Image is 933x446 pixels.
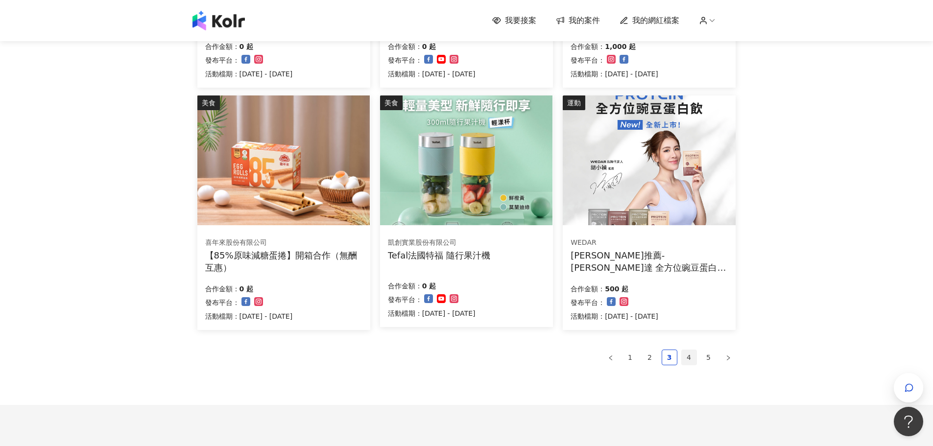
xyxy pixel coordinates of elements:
[622,350,638,365] li: 1
[569,15,600,26] span: 我的案件
[643,350,657,365] a: 2
[197,95,220,110] div: 美食
[571,238,727,248] div: WEDAR
[563,95,585,110] div: 運動
[571,54,605,66] p: 發布平台：
[380,95,552,225] img: Tefal法國特福 隨行果汁機開團
[205,283,239,295] p: 合作金額：
[422,41,436,52] p: 0 起
[720,350,736,365] li: Next Page
[571,297,605,308] p: 發布平台：
[205,54,239,66] p: 發布平台：
[239,41,254,52] p: 0 起
[632,15,679,26] span: 我的網紅檔案
[701,350,716,365] a: 5
[388,249,490,261] div: Tefal法國特福 隨行果汁機
[605,283,628,295] p: 500 起
[623,350,638,365] a: 1
[642,350,658,365] li: 2
[682,350,696,365] a: 4
[681,350,697,365] li: 4
[205,249,362,274] div: 【85%原味減糖蛋捲】開箱合作（無酬互惠）
[388,307,476,319] p: 活動檔期：[DATE] - [DATE]
[205,310,293,322] p: 活動檔期：[DATE] - [DATE]
[205,41,239,52] p: 合作金額：
[388,41,422,52] p: 合作金額：
[192,11,245,30] img: logo
[720,350,736,365] button: right
[205,68,293,80] p: 活動檔期：[DATE] - [DATE]
[388,68,476,80] p: 活動檔期：[DATE] - [DATE]
[725,355,731,361] span: right
[388,280,422,292] p: 合作金額：
[492,15,536,26] a: 我要接案
[556,15,600,26] a: 我的案件
[563,95,735,225] img: WEDAR薇達 全方位豌豆蛋白飲
[422,280,436,292] p: 0 起
[380,95,403,110] div: 美食
[620,15,679,26] a: 我的網紅檔案
[205,238,362,248] div: 喜年來股份有限公司
[571,68,658,80] p: 活動檔期：[DATE] - [DATE]
[388,238,490,248] div: 凱創實業股份有限公司
[662,350,677,365] a: 3
[894,407,923,436] iframe: Help Scout Beacon - Open
[605,41,636,52] p: 1,000 起
[571,310,658,322] p: 活動檔期：[DATE] - [DATE]
[603,350,619,365] button: left
[388,54,422,66] p: 發布平台：
[388,294,422,305] p: 發布平台：
[205,297,239,308] p: 發布平台：
[608,355,614,361] span: left
[197,95,370,225] img: 85%原味減糖蛋捲
[701,350,717,365] li: 5
[603,350,619,365] li: Previous Page
[505,15,536,26] span: 我要接案
[239,283,254,295] p: 0 起
[571,41,605,52] p: 合作金額：
[571,249,728,274] div: [PERSON_NAME]推薦-[PERSON_NAME]達 全方位豌豆蛋白飲 (互惠合作檔）
[571,283,605,295] p: 合作金額：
